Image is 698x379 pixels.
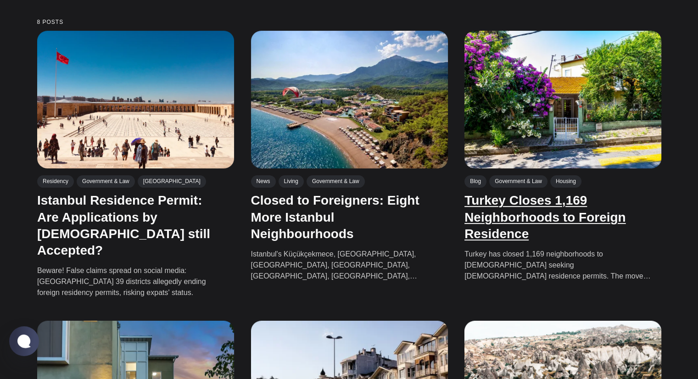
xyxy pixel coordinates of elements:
p: Turkey has closed 1,169 neighborhoods to [DEMOGRAPHIC_DATA] seeking [DEMOGRAPHIC_DATA] residence ... [464,248,652,281]
img: Istanbul Residence Permit: Are Applications by Foreigners still Accepted? [37,31,234,168]
a: Istanbul Residence Permit: Are Applications by [DEMOGRAPHIC_DATA] still Accepted? [37,193,210,257]
a: Government & Law [489,175,547,187]
a: Turkey Closes 1,169 Neighborhoods to Foreign Residence [464,193,626,241]
img: Turkey Closes 1,169 Neighborhoods to Foreign Residence [464,31,661,168]
a: Housing [550,175,581,187]
a: Government & Law [306,175,364,187]
a: [GEOGRAPHIC_DATA] [137,175,206,187]
small: 8 posts [37,19,661,25]
a: News [251,175,275,187]
a: Closed to Foreigners: Eight More Istanbul Neighbourhoods [251,193,419,241]
img: Closed to Foreigners: Eight More Istanbul Neighbourhoods [251,31,447,168]
a: Blog [464,175,486,187]
a: Government & Law [77,175,135,187]
a: Residency [37,175,74,187]
p: Istanbul's Küçükçekmece, [GEOGRAPHIC_DATA], [GEOGRAPHIC_DATA], [GEOGRAPHIC_DATA], [GEOGRAPHIC_DAT... [251,248,438,281]
p: Beware! False claims spread on social media: [GEOGRAPHIC_DATA] 39 districts allegedly ending fore... [37,265,224,298]
a: Living [278,175,303,187]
